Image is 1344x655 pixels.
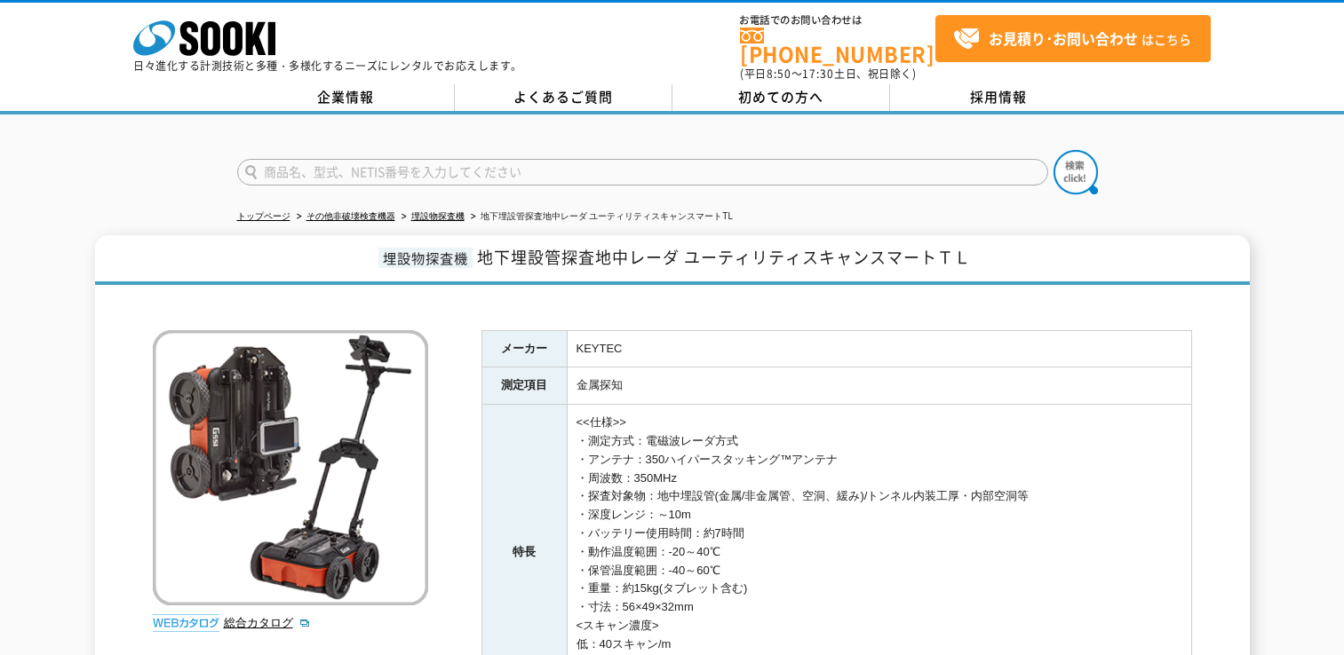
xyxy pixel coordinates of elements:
[467,208,733,226] li: 地下埋設管探査地中レーダ ユーティリティスキャンスマートTL
[672,84,890,111] a: 初めての方へ
[411,211,465,221] a: 埋設物探査機
[740,66,916,82] span: (平日 ～ 土日、祝日除く)
[237,211,290,221] a: トップページ
[153,330,428,605] img: 地下埋設管探査地中レーダ ユーティリティスキャンスマートTL
[237,84,455,111] a: 企業情報
[767,66,791,82] span: 8:50
[740,28,935,64] a: [PHONE_NUMBER]
[953,26,1191,52] span: はこちら
[738,87,823,107] span: 初めての方へ
[567,330,1191,367] td: KEYTEC
[935,15,1211,62] a: お見積り･お問い合わせはこちら
[481,330,567,367] th: メーカー
[740,15,935,26] span: お電話でのお問い合わせは
[378,248,473,268] span: 埋設物探査機
[455,84,672,111] a: よくあるご質問
[306,211,395,221] a: その他非破壊検査機器
[133,60,522,71] p: 日々進化する計測技術と多種・多様化するニーズにレンタルでお応えします。
[481,367,567,405] th: 測定項目
[1054,150,1098,194] img: btn_search.png
[802,66,834,82] span: 17:30
[237,159,1048,185] input: 商品名、型式、NETIS番号を入力してください
[567,367,1191,405] td: 金属探知
[890,84,1108,111] a: 採用情報
[989,28,1138,49] strong: お見積り･お問い合わせ
[477,245,971,269] span: 地下埋設管探査地中レーダ ユーティリティスキャンスマートＴＬ
[224,616,311,629] a: 総合カタログ
[153,614,219,632] img: webカタログ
